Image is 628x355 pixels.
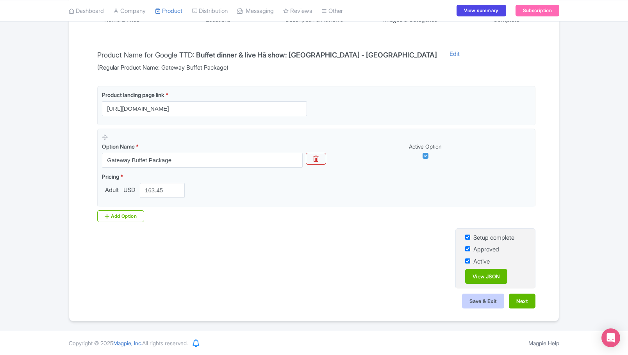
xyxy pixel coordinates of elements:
[528,340,559,346] a: Magpie Help
[122,186,137,195] span: USD
[140,183,185,198] input: 0.00
[97,63,437,72] span: (Regular Product Name: Gateway Buffet Package)
[442,50,467,72] a: Edit
[97,210,144,222] div: Add Option
[102,101,307,116] input: Product landing page link
[601,328,620,347] div: Open Intercom Messenger
[473,257,490,266] label: Active
[102,186,122,195] span: Adult
[462,294,504,308] button: Save & Exit
[102,143,135,150] span: Option Name
[102,173,119,180] span: Pricing
[196,51,437,59] h4: Buffet dinner & live Hā show: [GEOGRAPHIC_DATA] - [GEOGRAPHIC_DATA]
[509,294,535,308] button: Next
[457,5,506,16] a: View summary
[102,153,303,168] input: Option Name
[102,91,164,98] span: Product landing page link
[465,269,507,284] a: View JSON
[113,340,142,346] span: Magpie, Inc.
[473,245,499,254] label: Approved
[409,143,442,150] span: Active Option
[64,339,193,347] div: Copyright © 2025 All rights reserved.
[516,5,559,16] a: Subscription
[97,51,194,59] span: Product Name for Google TTD:
[473,233,514,242] label: Setup complete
